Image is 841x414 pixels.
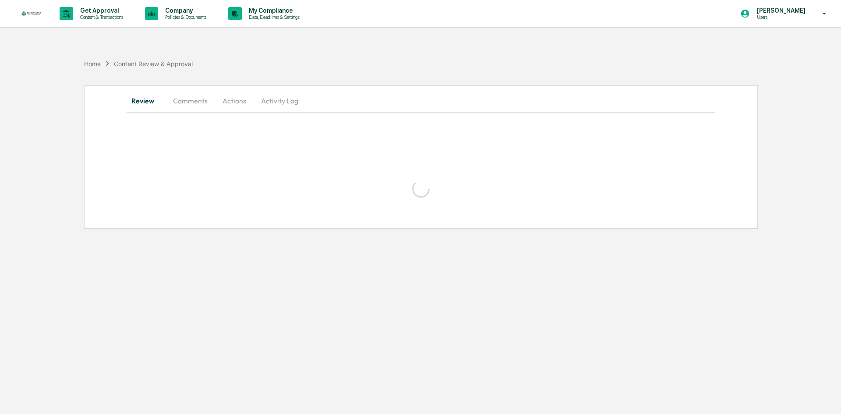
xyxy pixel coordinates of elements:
p: Data, Deadlines & Settings [242,14,304,20]
p: [PERSON_NAME] [750,7,810,14]
div: secondary tabs example [127,90,715,111]
img: logo [21,11,42,17]
button: Actions [215,90,254,111]
p: Policies & Documents [158,14,211,20]
button: Activity Log [254,90,305,111]
p: Users [750,14,810,20]
p: Company [158,7,211,14]
p: My Compliance [242,7,304,14]
button: Review [127,90,166,111]
p: Content & Transactions [73,14,127,20]
p: Get Approval [73,7,127,14]
div: Content Review & Approval [114,60,193,67]
button: Comments [166,90,215,111]
div: Home [84,60,101,67]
